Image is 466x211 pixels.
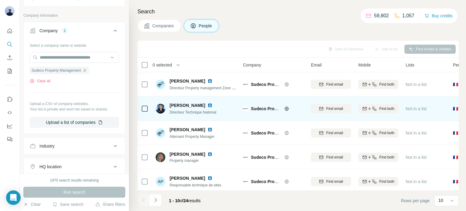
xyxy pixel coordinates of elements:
span: 24 [184,198,188,203]
img: Avatar [156,104,165,114]
button: Clear all [30,78,50,84]
span: Email [311,62,322,68]
p: Company information [23,13,125,18]
button: Navigate to next page [150,194,162,206]
button: My lists [5,66,15,77]
span: Sudeco Property Management [251,155,312,160]
button: Find email [311,104,351,113]
span: Not in a list [406,155,427,160]
span: Not in a list [406,179,427,184]
span: Sudeco Property Management [251,131,312,135]
button: Find email [311,128,351,138]
button: Upload a list of companies [30,117,119,128]
span: Find email [326,82,343,87]
img: Logo of Sudeco Property Management [243,179,248,184]
button: Find email [311,177,351,186]
span: 1 - 10 [169,198,180,203]
img: LinkedIn logo [208,103,212,108]
span: Directeur Property management Zone [GEOGRAPHIC_DATA] [170,85,270,90]
button: Use Surfe on LinkedIn [5,94,15,105]
div: Select a company name or website [30,40,119,48]
p: 10 [438,197,443,203]
span: Find email [326,130,343,136]
img: Avatar [156,128,165,138]
span: 🇫🇷 [453,130,458,136]
h4: Search [137,7,459,16]
button: Share filters [95,201,125,207]
div: Company [39,28,58,34]
span: 🇫🇷 [453,106,458,112]
span: Rows per page [401,198,430,204]
div: HQ location [39,164,62,170]
img: LinkedIn logo [208,127,212,132]
span: Find email [326,155,343,160]
span: [PERSON_NAME] [170,102,205,108]
span: [PERSON_NAME] [170,175,205,181]
span: People [199,23,213,29]
img: Avatar [156,152,165,162]
div: Open Intercom Messenger [6,190,21,205]
span: Not in a list [406,82,427,87]
span: 0 selected [153,62,172,68]
button: Find both [358,177,398,186]
img: LinkedIn logo [208,176,212,181]
button: Feedback [5,134,15,145]
span: Find both [379,106,394,111]
span: Company [243,62,261,68]
button: Quick start [5,26,15,36]
span: Sudeco Property Management [251,82,312,87]
div: 1 [61,28,68,33]
div: Industry [39,143,55,149]
span: 🇫🇷 [453,154,458,160]
button: Find both [358,104,398,113]
span: Not in a list [406,131,427,135]
div: AP [156,177,165,186]
button: Dashboard [5,121,15,131]
button: Find both [358,128,398,138]
span: Find email [326,179,343,184]
img: Logo of Sudeco Property Management [243,106,248,111]
img: Avatar [5,6,15,16]
span: Responsable technique de sites [170,183,221,187]
span: of [180,198,184,203]
button: Buy credits [424,12,453,20]
button: Clear [23,201,41,207]
img: Avatar [156,80,165,89]
img: Logo of Sudeco Property Management [243,82,248,87]
img: Logo of Sudeco Property Management [243,131,248,135]
button: Find both [358,80,398,89]
span: Lists [406,62,414,68]
span: 🇫🇷 [453,81,458,87]
span: 🇫🇷 [453,179,458,185]
button: Enrich CSV [5,52,15,63]
span: Sudeco Property Management [251,106,312,111]
span: Find both [379,179,394,184]
img: LinkedIn logo [208,152,212,157]
button: Find email [311,153,351,162]
span: Companies [152,23,174,29]
img: LinkedIn logo [208,79,212,83]
button: Use Surfe API [5,107,15,118]
p: Your list is private and won't be saved or shared. [30,107,119,112]
span: results [169,198,201,203]
div: 1970 search results remaining [50,178,99,183]
button: Search [5,39,15,50]
button: Company1 [24,23,125,40]
button: Industry [24,139,125,153]
span: Property manager [170,158,220,163]
button: Find both [358,153,398,162]
span: [PERSON_NAME] [170,151,205,157]
button: HQ location [24,159,125,174]
button: Save search [52,201,83,207]
p: 1,057 [402,12,414,19]
span: Find both [379,155,394,160]
span: Find both [379,82,394,87]
span: Sudeco Property Management [32,68,81,73]
p: Upload a CSV of company websites. [30,101,119,107]
span: Find email [326,106,343,111]
img: Logo of Sudeco Property Management [243,155,248,160]
span: Mobile [358,62,371,68]
span: Directeur Technique National [170,110,216,114]
span: [PERSON_NAME] [170,78,205,84]
span: Find both [379,130,394,136]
